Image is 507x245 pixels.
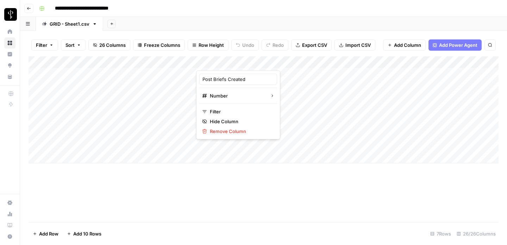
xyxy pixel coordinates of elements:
[210,118,271,125] span: Hide Column
[4,197,15,208] a: Settings
[210,92,264,99] span: Number
[61,39,86,51] button: Sort
[4,49,15,60] a: Insights
[73,230,101,237] span: Add 10 Rows
[334,39,375,51] button: Import CSV
[394,42,421,49] span: Add Column
[302,42,327,49] span: Export CSV
[4,71,15,82] a: Your Data
[99,42,126,49] span: 26 Columns
[454,228,499,239] div: 26/26 Columns
[291,39,332,51] button: Export CSV
[63,228,106,239] button: Add 10 Rows
[4,26,15,37] a: Home
[29,228,63,239] button: Add Row
[345,42,371,49] span: Import CSV
[273,42,284,49] span: Redo
[4,208,15,220] a: Usage
[36,17,103,31] a: GRID - Sheet1.csv
[50,20,89,27] div: GRID - Sheet1.csv
[242,42,254,49] span: Undo
[88,39,130,51] button: 26 Columns
[383,39,426,51] button: Add Column
[133,39,185,51] button: Freeze Columns
[144,42,180,49] span: Freeze Columns
[210,128,271,135] span: Remove Column
[39,230,58,237] span: Add Row
[428,39,482,51] button: Add Power Agent
[210,108,271,115] span: Filter
[36,42,47,49] span: Filter
[262,39,288,51] button: Redo
[31,39,58,51] button: Filter
[439,42,477,49] span: Add Power Agent
[4,37,15,49] a: Browse
[4,60,15,71] a: Opportunities
[427,228,454,239] div: 7 Rows
[188,39,229,51] button: Row Height
[4,231,15,242] button: Help + Support
[231,39,259,51] button: Undo
[4,220,15,231] a: Learning Hub
[4,6,15,23] button: Workspace: LP Production Workloads
[65,42,75,49] span: Sort
[4,8,17,21] img: LP Production Workloads Logo
[199,42,224,49] span: Row Height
